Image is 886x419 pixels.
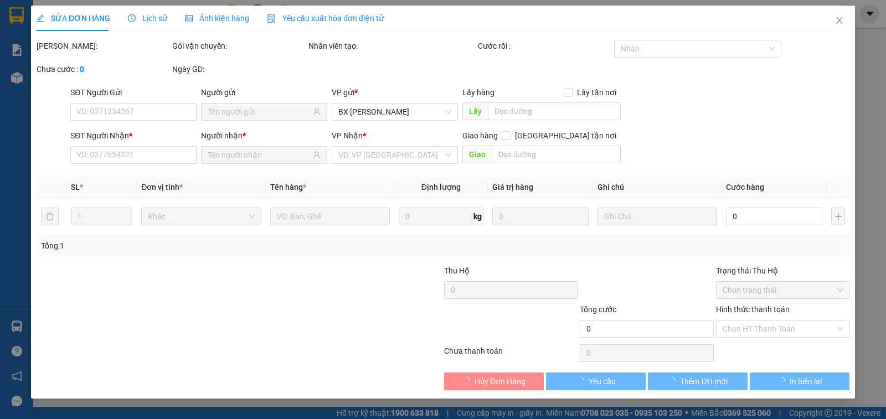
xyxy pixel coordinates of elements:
span: In biên lai [790,375,822,387]
span: Định lượng [421,183,461,192]
span: picture [185,14,193,22]
div: SĐT Người Nhận [70,130,197,142]
div: Tổng: 1 [41,240,343,252]
span: VP Nhận [332,131,363,140]
span: Lấy tận nơi [573,86,621,99]
b: 0 [80,65,84,74]
div: Người nhận [201,130,327,142]
div: SĐT Người Gửi [70,86,197,99]
span: Thu Hộ [444,266,470,275]
input: Dọc đường [492,146,621,163]
span: Ảnh kiện hàng [185,14,249,23]
span: [GEOGRAPHIC_DATA] tận nơi [511,130,621,142]
span: Cước hàng [726,183,764,192]
span: close [835,16,844,25]
div: [PERSON_NAME]: [37,40,170,52]
input: VD: Bàn, Ghế [270,208,390,225]
span: Lịch sử [128,14,167,23]
span: Giao hàng [462,131,498,140]
button: delete [41,208,59,225]
button: Thêm ĐH mới [648,373,748,390]
span: Giá trị hàng [492,183,533,192]
div: Chưa thanh toán [443,345,579,364]
span: Yêu cầu xuất hóa đơn điện tử [267,14,384,23]
span: Chọn trạng thái [723,282,843,298]
span: Giao [462,146,492,163]
button: plus [831,208,845,225]
span: BX Phạm Văn Đồng [338,104,451,120]
span: loading [668,377,680,385]
span: Thêm ĐH mới [680,375,727,387]
input: Tên người nhận [208,149,311,161]
span: SỬA ĐƠN HÀNG [37,14,110,23]
button: In biên lai [750,373,849,390]
span: Lấy [462,102,488,120]
span: Đơn vị tính [141,183,183,192]
div: Trạng thái Thu Hộ [716,265,849,277]
div: Gói vận chuyển: [172,40,306,52]
span: Yêu cầu [589,375,616,387]
th: Ghi chú [593,177,722,198]
div: Ngày GD: [172,63,306,75]
span: loading [576,377,589,385]
input: Ghi Chú [597,208,717,225]
span: user [313,108,321,116]
label: Hình thức thanh toán [716,305,790,314]
img: icon [267,14,276,23]
button: Hủy Đơn Hàng [444,373,544,390]
span: loading [777,377,790,385]
input: 0 [492,208,589,225]
span: Tên hàng [270,183,306,192]
span: Hủy Đơn Hàng [475,375,526,387]
span: loading [462,377,475,385]
span: user [313,151,321,159]
span: SL [71,183,80,192]
span: clock-circle [128,14,136,22]
div: Người gửi [201,86,327,99]
div: VP gửi [332,86,458,99]
input: Tên người gửi [208,106,311,118]
span: Lấy hàng [462,88,494,97]
input: Dọc đường [488,102,621,120]
button: Yêu cầu [546,373,646,390]
span: Khác [148,208,254,225]
div: Nhân viên tạo: [308,40,476,52]
span: Tổng cước [580,305,616,314]
span: edit [37,14,44,22]
span: kg [472,208,483,225]
button: Close [824,6,855,37]
div: Chưa cước : [37,63,170,75]
div: Cước rồi : [478,40,611,52]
